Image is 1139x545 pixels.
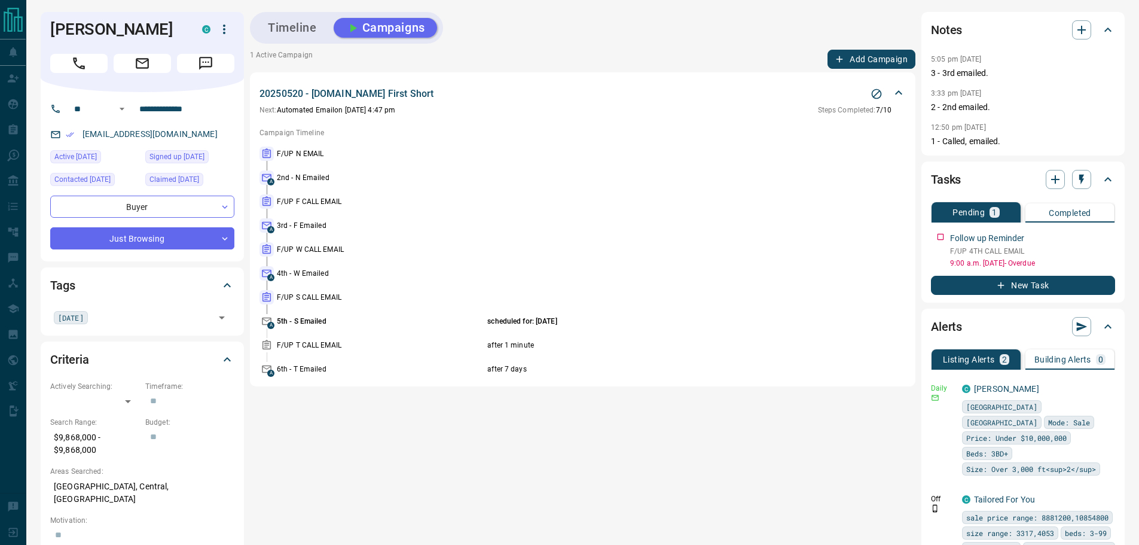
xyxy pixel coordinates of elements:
[50,150,139,167] div: Sat Sep 06 2025
[277,316,484,327] p: 5th - S Emailed
[931,20,962,39] h2: Notes
[931,394,939,402] svg: Email
[868,85,885,103] button: Stop Campaign
[50,20,184,39] h1: [PERSON_NAME]
[50,173,139,190] div: Sat Sep 06 2025
[259,105,395,115] p: Automated Email on [DATE] 4:47 pm
[818,105,891,115] p: 7 / 10
[974,495,1035,504] a: Tailored For You
[966,416,1037,428] span: [GEOGRAPHIC_DATA]
[1065,527,1107,539] span: beds: 3-99
[992,208,997,217] p: 1
[50,477,234,509] p: [GEOGRAPHIC_DATA], Central, [GEOGRAPHIC_DATA]
[1002,355,1007,364] p: 2
[950,258,1115,269] p: 9:00 a.m. [DATE] - Overdue
[966,463,1096,475] span: Size: Over 3,000 ft<sup>2</sup>
[267,322,274,329] span: A
[931,317,962,336] h2: Alerts
[50,54,108,73] span: Call
[931,55,982,63] p: 5:05 pm [DATE]
[145,173,234,190] div: Sat Sep 06 2025
[931,165,1115,194] div: Tasks
[931,101,1115,114] p: 2 - 2nd emailed.
[931,276,1115,295] button: New Task
[115,102,129,116] button: Open
[277,340,484,351] p: F/UP T CALL EMAIL
[966,527,1054,539] span: size range: 3317,4053
[931,89,982,98] p: 3:33 pm [DATE]
[54,151,97,163] span: Active [DATE]
[950,246,1115,257] p: F/UP 4TH CALL EMAIL
[931,504,939,513] svg: Push Notification Only
[827,50,915,69] button: Add Campaign
[267,226,274,233] span: A
[966,432,1067,444] span: Price: Under $10,000,000
[487,364,833,375] p: after 7 days
[259,87,433,101] p: 20250520 - [DOMAIN_NAME] First Short
[931,494,955,504] p: Off
[966,511,1109,523] span: sale price range: 8881200,10854800
[259,106,277,114] span: Next:
[966,401,1037,413] span: [GEOGRAPHIC_DATA]
[177,54,234,73] span: Message
[931,16,1115,44] div: Notes
[1098,355,1103,364] p: 0
[952,208,985,217] p: Pending
[259,84,906,118] div: 20250520 - [DOMAIN_NAME] First ShortStop CampaignNext:Automated Emailon [DATE] 4:47 pmSteps Compl...
[267,370,274,377] span: A
[145,150,234,167] div: Sat Sep 06 2025
[277,148,484,159] p: F/UP N EMAIL
[943,355,995,364] p: Listing Alerts
[54,173,111,185] span: Contacted [DATE]
[931,383,955,394] p: Daily
[818,106,876,114] span: Steps Completed:
[277,364,484,375] p: 6th - T Emailed
[487,340,833,351] p: after 1 minute
[277,268,484,279] p: 4th - W Emailed
[1049,209,1091,217] p: Completed
[487,316,833,327] p: scheduled for: [DATE]
[50,227,234,249] div: Just Browsing
[931,67,1115,80] p: 3 - 3rd emailed.
[962,495,970,504] div: condos.ca
[83,129,218,139] a: [EMAIL_ADDRESS][DOMAIN_NAME]
[334,18,437,38] button: Campaigns
[50,515,234,526] p: Motivation:
[277,292,484,303] p: F/UP S CALL EMAIL
[50,381,139,392] p: Actively Searching:
[1048,416,1090,428] span: Mode: Sale
[114,54,171,73] span: Email
[1034,355,1091,364] p: Building Alerts
[202,25,210,34] div: condos.ca
[256,18,329,38] button: Timeline
[974,384,1039,394] a: [PERSON_NAME]
[145,381,234,392] p: Timeframe:
[267,178,274,185] span: A
[962,385,970,393] div: condos.ca
[277,244,484,255] p: F/UP W CALL EMAIL
[50,345,234,374] div: Criteria
[145,417,234,428] p: Budget:
[250,50,313,69] p: 1 Active Campaign
[950,232,1024,245] p: Follow up Reminder
[931,170,961,189] h2: Tasks
[259,127,906,138] p: Campaign Timeline
[277,196,484,207] p: F/UP F CALL EMAIL
[50,276,75,295] h2: Tags
[50,428,139,460] p: $9,868,000 - $9,868,000
[966,447,1008,459] span: Beds: 3BD+
[267,274,274,281] span: A
[277,172,484,183] p: 2nd - N Emailed
[50,196,234,218] div: Buyer
[50,466,234,477] p: Areas Searched:
[50,350,89,369] h2: Criteria
[66,130,74,139] svg: Email Verified
[931,123,986,132] p: 12:50 pm [DATE]
[50,271,234,300] div: Tags
[50,417,139,428] p: Search Range:
[149,151,204,163] span: Signed up [DATE]
[277,220,484,231] p: 3rd - F Emailed
[213,309,230,326] button: Open
[931,312,1115,341] div: Alerts
[149,173,199,185] span: Claimed [DATE]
